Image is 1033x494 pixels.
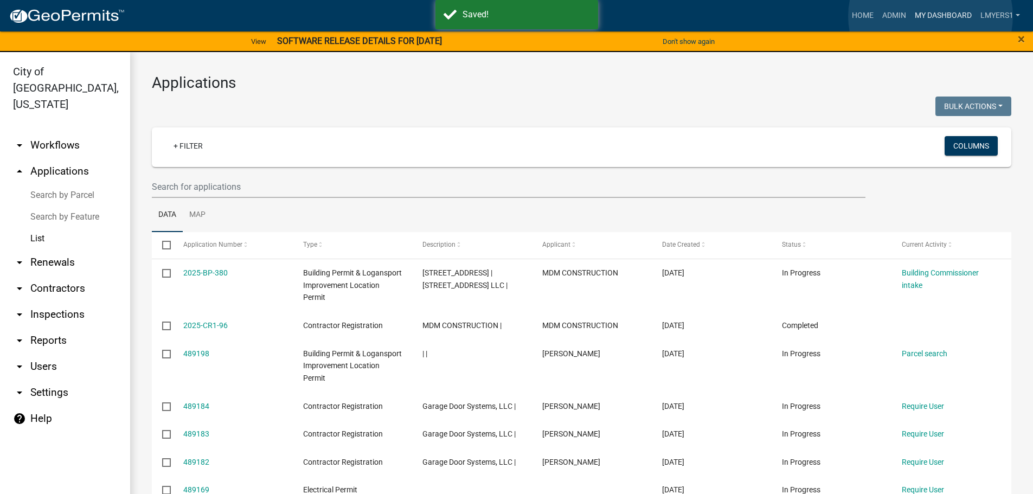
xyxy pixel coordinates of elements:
[902,402,944,410] a: Require User
[652,232,772,258] datatable-header-cell: Date Created
[183,402,209,410] a: 489184
[422,402,516,410] span: Garage Door Systems, LLC |
[910,5,976,26] a: My Dashboard
[303,268,402,302] span: Building Permit & Logansport Improvement Location Permit
[902,485,944,494] a: Require User
[891,232,1011,258] datatable-header-cell: Current Activity
[542,349,600,358] span: Sara Brumm
[662,349,684,358] span: 10/07/2025
[542,429,600,438] span: Pamela Henson
[303,458,383,466] span: Contractor Registration
[782,458,820,466] span: In Progress
[422,349,427,358] span: | |
[542,268,618,277] span: MDM CONSTRUCTION
[152,198,183,233] a: Data
[782,429,820,438] span: In Progress
[902,458,944,466] a: Require User
[662,241,700,248] span: Date Created
[848,5,878,26] a: Home
[662,485,684,494] span: 10/07/2025
[902,268,979,290] a: Building Commissioner intake
[772,232,891,258] datatable-header-cell: Status
[152,232,172,258] datatable-header-cell: Select
[782,268,820,277] span: In Progress
[662,321,684,330] span: 10/07/2025
[976,5,1024,26] a: lmyers1
[172,232,292,258] datatable-header-cell: Application Number
[13,165,26,178] i: arrow_drop_up
[183,321,228,330] a: 2025-CR1-96
[303,321,383,330] span: Contractor Registration
[303,349,402,383] span: Building Permit & Logansport Improvement Location Permit
[183,429,209,438] a: 489183
[662,268,684,277] span: 10/07/2025
[292,232,412,258] datatable-header-cell: Type
[1018,31,1025,47] span: ×
[422,241,455,248] span: Description
[13,308,26,321] i: arrow_drop_down
[902,429,944,438] a: Require User
[13,139,26,152] i: arrow_drop_down
[412,232,532,258] datatable-header-cell: Description
[782,321,818,330] span: Completed
[662,429,684,438] span: 10/07/2025
[422,321,502,330] span: MDM CONSTRUCTION |
[165,136,211,156] a: + Filter
[782,485,820,494] span: In Progress
[13,282,26,295] i: arrow_drop_down
[782,349,820,358] span: In Progress
[13,412,26,425] i: help
[542,402,600,410] span: Pamela Henson
[662,458,684,466] span: 10/07/2025
[662,402,684,410] span: 10/07/2025
[303,402,383,410] span: Contractor Registration
[152,74,1011,92] h3: Applications
[782,402,820,410] span: In Progress
[183,198,212,233] a: Map
[902,349,947,358] a: Parcel search
[183,349,209,358] a: 489198
[277,36,442,46] strong: SOFTWARE RELEASE DETAILS FOR [DATE]
[463,8,590,21] div: Saved!
[303,241,317,248] span: Type
[532,232,652,258] datatable-header-cell: Applicant
[542,241,570,248] span: Applicant
[152,176,865,198] input: Search for applications
[1018,33,1025,46] button: Close
[13,334,26,347] i: arrow_drop_down
[945,136,998,156] button: Columns
[542,458,600,466] span: Pamela Henson
[183,485,209,494] a: 489169
[13,386,26,399] i: arrow_drop_down
[935,97,1011,116] button: Bulk Actions
[658,33,719,50] button: Don't show again
[183,241,242,248] span: Application Number
[878,5,910,26] a: Admin
[902,241,947,248] span: Current Activity
[13,256,26,269] i: arrow_drop_down
[422,268,508,290] span: 3131 E MARKET ST | 3131 E Market Street LLC |
[782,241,801,248] span: Status
[303,429,383,438] span: Contractor Registration
[13,360,26,373] i: arrow_drop_down
[422,458,516,466] span: Garage Door Systems, LLC |
[247,33,271,50] a: View
[183,268,228,277] a: 2025-BP-380
[183,458,209,466] a: 489182
[303,485,357,494] span: Electrical Permit
[422,429,516,438] span: Garage Door Systems, LLC |
[542,321,618,330] span: MDM CONSTRUCTION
